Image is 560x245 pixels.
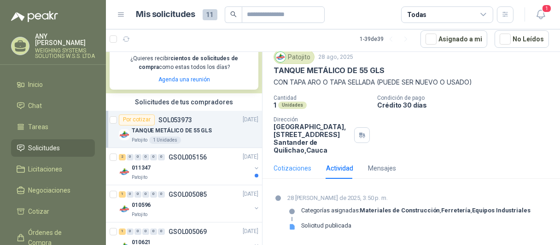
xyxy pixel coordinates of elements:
a: Negociaciones [11,182,95,199]
img: Company Logo [119,129,130,140]
p: Patojito [132,174,147,181]
div: 2 [119,154,126,160]
div: Solicitud publicada [301,222,351,229]
a: 2 0 0 0 0 0 GSOL005156[DATE] Company Logo011347Patojito [119,152,260,181]
div: 0 [134,154,141,160]
p: Condición de pago [377,95,556,101]
div: 0 [158,191,165,198]
p: 28 ago, 2025 [318,53,353,62]
div: 0 [158,228,165,235]
p: TANQUE METÁLICO DE 55 GLS [274,66,385,75]
div: 1 [119,228,126,235]
a: Licitaciones [11,160,95,178]
div: 1 Unidades [149,137,181,144]
p: [GEOGRAPHIC_DATA], [STREET_ADDRESS] Santander de Quilichao , Cauca [274,123,350,154]
p: Categorías asignadas: , , [301,207,531,214]
p: [DATE] [243,115,258,124]
div: 0 [127,228,134,235]
p: SOL053973 [158,117,192,123]
p: ANY [PERSON_NAME] [35,33,95,46]
button: No Leídos [495,30,549,48]
p: Patojito [132,137,147,144]
a: Por cotizarSOL053973[DATE] Company LogoTANQUE METÁLICO DE 55 GLSPatojito1 Unidades [106,111,262,148]
p: Crédito 30 días [377,101,556,109]
span: 1 [542,4,552,13]
div: 0 [127,191,134,198]
div: Todas [407,10,426,20]
a: 1 0 0 0 0 0 GSOL005085[DATE] Company Logo010596Patojito [119,189,260,218]
div: 0 [150,228,157,235]
p: 1 [274,101,276,109]
span: Cotizar [29,206,50,217]
div: Actividad [326,163,353,173]
p: GSOL005156 [169,154,207,160]
p: [DATE] [243,153,258,161]
button: Asignado a mi [420,30,487,48]
div: 0 [158,154,165,160]
p: 010596 [132,201,151,210]
div: 0 [142,154,149,160]
span: search [230,11,237,17]
a: Chat [11,97,95,114]
strong: Equipos Industriales [472,207,531,214]
div: Patojito [274,50,315,64]
p: TANQUE METÁLICO DE 55 GLS [132,126,212,135]
div: Cotizaciones [274,163,311,173]
span: 11 [203,9,217,20]
img: Company Logo [119,166,130,177]
div: 0 [142,228,149,235]
p: ¿Quieres recibir como estas todos los días? [115,54,253,72]
a: Tareas [11,118,95,136]
img: Company Logo [275,52,286,62]
p: 011347 [132,164,151,172]
a: Agenda una reunión [158,76,210,83]
strong: Materiales de Construcción [360,207,440,214]
img: Logo peakr [11,11,58,22]
img: Company Logo [119,204,130,215]
span: Tareas [29,122,49,132]
span: Solicitudes [29,143,60,153]
div: Unidades [278,102,307,109]
div: Solicitudes de tus compradores [106,93,262,111]
div: 1 - 39 de 39 [360,32,413,46]
div: 0 [142,191,149,198]
span: Negociaciones [29,185,71,195]
span: Inicio [29,80,43,90]
p: [DATE] [243,190,258,199]
p: Cantidad [274,95,370,101]
p: CON TAPA ARO O TAPA SELLADA (PUEDE SER NUEVO O USADO) [274,77,549,87]
h1: Mis solicitudes [136,8,195,21]
div: 0 [127,154,134,160]
span: Licitaciones [29,164,63,174]
a: Cotizar [11,203,95,220]
p: GSOL005085 [169,191,207,198]
div: Mensajes [368,163,396,173]
p: 28 [PERSON_NAME] de 2025, 3:50 p. m. [287,194,531,203]
p: Patojito [132,211,147,218]
p: Dirección [274,116,350,123]
div: Por cotizar [119,114,155,125]
div: 0 [150,191,157,198]
p: [DATE] [243,227,258,236]
button: 1 [532,6,549,23]
div: 0 [134,191,141,198]
div: 0 [150,154,157,160]
p: GSOL005069 [169,228,207,235]
div: 0 [134,228,141,235]
strong: Ferretería [441,207,471,214]
div: 1 [119,191,126,198]
a: Solicitudes [11,139,95,157]
b: cientos de solicitudes de compra [139,55,238,70]
a: Inicio [11,76,95,93]
p: WEIGHING SYSTEMS SOLUTIONS W.S.S. LTDA [35,48,95,59]
span: Chat [29,101,42,111]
